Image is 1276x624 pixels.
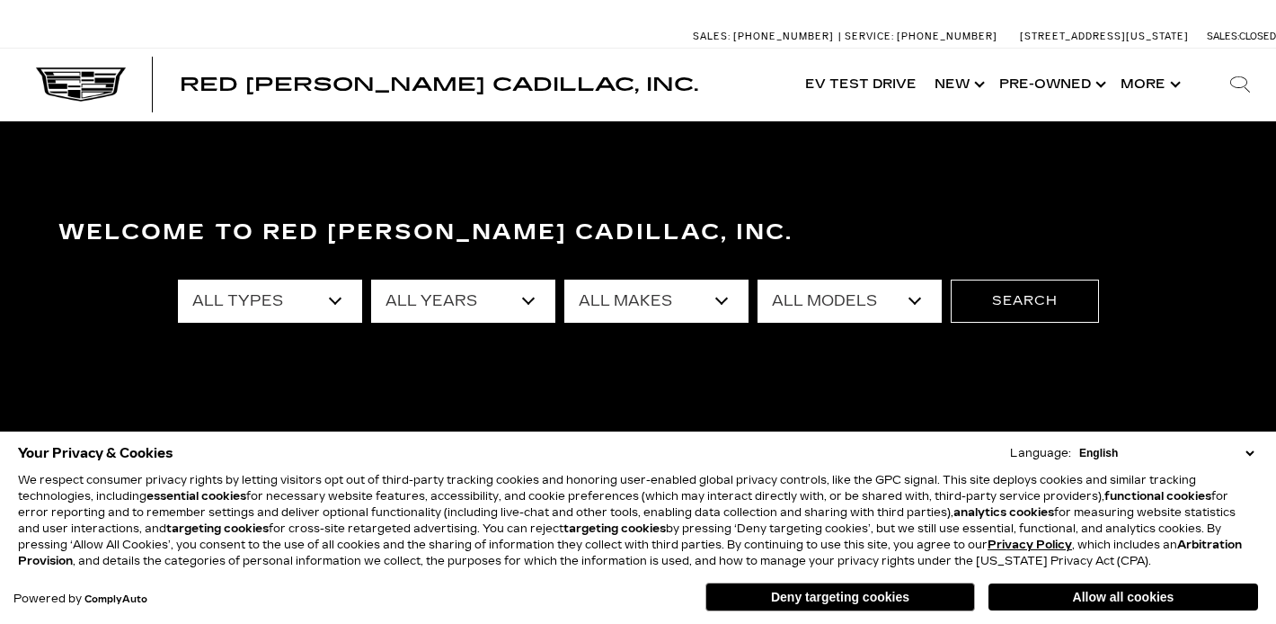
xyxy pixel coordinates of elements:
[990,49,1112,120] a: Pre-Owned
[693,31,731,42] span: Sales:
[926,49,990,120] a: New
[1020,31,1189,42] a: [STREET_ADDRESS][US_STATE]
[1075,445,1258,461] select: Language Select
[705,583,975,611] button: Deny targeting cookies
[564,280,749,323] select: Filter by make
[953,506,1054,519] strong: analytics cookies
[988,584,1258,611] button: Allow all cookies
[838,31,1002,41] a: Service: [PHONE_NUMBER]
[18,441,173,466] span: Your Privacy & Cookies
[693,31,838,41] a: Sales: [PHONE_NUMBER]
[988,539,1072,551] a: Privacy Policy
[897,31,997,42] span: [PHONE_NUMBER]
[1104,490,1211,503] strong: functional cookies
[845,31,894,42] span: Service:
[166,522,269,535] strong: targeting cookies
[1112,49,1186,120] button: More
[178,280,362,323] select: Filter by type
[180,74,698,95] span: Red [PERSON_NAME] Cadillac, Inc.
[146,490,246,503] strong: essential cookies
[18,472,1258,569] p: We respect consumer privacy rights by letting visitors opt out of third-party tracking cookies an...
[180,76,698,94] a: Red [PERSON_NAME] Cadillac, Inc.
[733,31,834,42] span: [PHONE_NUMBER]
[951,280,1099,323] button: Search
[84,594,147,605] a: ComplyAuto
[563,522,666,535] strong: targeting cookies
[758,280,942,323] select: Filter by model
[796,49,926,120] a: EV Test Drive
[1207,31,1239,42] span: Sales:
[371,280,555,323] select: Filter by year
[58,215,1218,251] h3: Welcome to Red [PERSON_NAME] Cadillac, Inc.
[13,593,147,605] div: Powered by
[1010,448,1071,459] div: Language:
[1239,31,1276,42] span: Closed
[36,67,126,102] img: Cadillac Dark Logo with Cadillac White Text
